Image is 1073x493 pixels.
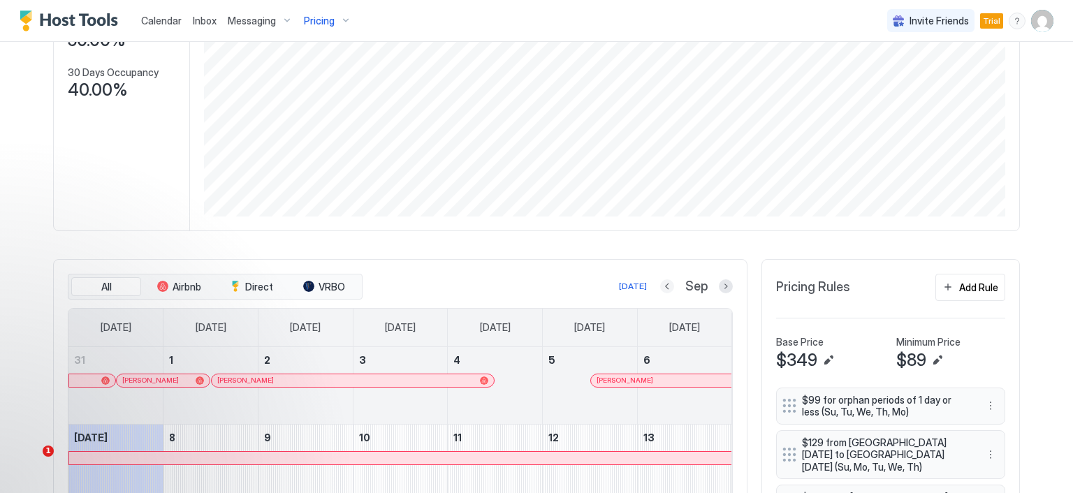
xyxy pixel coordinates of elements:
a: Wednesday [371,309,430,346]
span: [DATE] [574,321,605,334]
a: September 6, 2025 [638,347,732,373]
a: September 12, 2025 [543,425,637,450]
span: 10 [359,432,370,443]
a: September 3, 2025 [353,347,448,373]
a: Friday [560,309,619,346]
a: Host Tools Logo [20,10,124,31]
a: September 9, 2025 [258,425,353,450]
td: September 6, 2025 [637,347,732,425]
div: [PERSON_NAME] [217,376,488,385]
span: [PERSON_NAME] [597,376,653,385]
span: Pricing Rules [776,279,850,295]
span: 31 [74,354,85,366]
span: 6 [643,354,650,366]
a: August 31, 2025 [68,347,163,373]
a: September 13, 2025 [638,425,732,450]
iframe: Intercom live chat [14,446,48,479]
span: Calendar [141,15,182,27]
span: Invite Friends [910,15,969,27]
td: September 3, 2025 [353,347,448,425]
span: Sep [685,279,708,295]
td: September 5, 2025 [543,347,638,425]
a: September 11, 2025 [448,425,542,450]
a: September 10, 2025 [353,425,448,450]
span: $99 for orphan periods of 1 day or less (Su, Tu, We, Th, Mo) [802,394,968,418]
span: 3 [359,354,366,366]
div: [DATE] [619,280,647,293]
a: Calendar [141,13,182,28]
button: Direct [217,277,286,297]
span: Inbox [193,15,217,27]
span: VRBO [319,281,345,293]
span: [DATE] [196,321,226,334]
span: 2 [264,354,270,366]
span: 1 [43,446,54,457]
div: menu [1009,13,1025,29]
span: 4 [453,354,460,366]
span: Base Price [776,336,824,348]
span: [DATE] [290,321,321,334]
a: September 1, 2025 [163,347,258,373]
div: User profile [1031,10,1053,32]
a: September 2, 2025 [258,347,353,373]
div: menu [982,397,999,414]
span: 40.00% [68,80,128,101]
td: September 4, 2025 [448,347,543,425]
td: September 1, 2025 [163,347,258,425]
span: 5 [548,354,555,366]
span: 11 [453,432,462,443]
div: Add Rule [959,280,998,295]
div: [PERSON_NAME] [597,376,726,385]
td: September 2, 2025 [258,347,353,425]
button: Edit [929,352,946,369]
span: [DATE] [669,321,700,334]
a: Thursday [466,309,525,346]
span: All [101,281,112,293]
span: 30 Days Occupancy [68,66,159,79]
button: Edit [820,352,837,369]
span: $129 from [GEOGRAPHIC_DATA][DATE] to [GEOGRAPHIC_DATA][DATE] (Su, Mo, Tu, We, Th) [802,436,968,473]
span: [DATE] [385,321,416,334]
button: More options [982,397,999,414]
a: September 4, 2025 [448,347,542,373]
a: Monday [182,309,240,346]
div: menu [982,446,999,463]
a: September 5, 2025 [543,347,637,373]
span: Trial [983,15,1000,27]
span: Minimum Price [896,336,961,348]
button: Next month [719,279,733,293]
a: Inbox [193,13,217,28]
button: More options [982,446,999,463]
span: 12 [548,432,559,443]
td: August 31, 2025 [68,347,163,425]
a: Saturday [655,309,714,346]
span: $89 [896,350,926,371]
span: Direct [245,281,273,293]
span: Messaging [228,15,276,27]
span: Pricing [304,15,335,27]
button: [DATE] [617,278,649,295]
span: [DATE] [480,321,511,334]
span: 1 [169,354,173,366]
a: Tuesday [276,309,335,346]
span: Airbnb [173,281,201,293]
button: VRBO [289,277,359,297]
button: All [71,277,141,297]
button: Airbnb [144,277,214,297]
iframe: Intercom notifications message [10,358,290,455]
button: Add Rule [935,274,1005,301]
span: [DATE] [101,321,131,334]
button: Previous month [660,279,674,293]
span: 13 [643,432,655,443]
a: Sunday [87,309,145,346]
div: tab-group [68,274,363,300]
span: $349 [776,350,817,371]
